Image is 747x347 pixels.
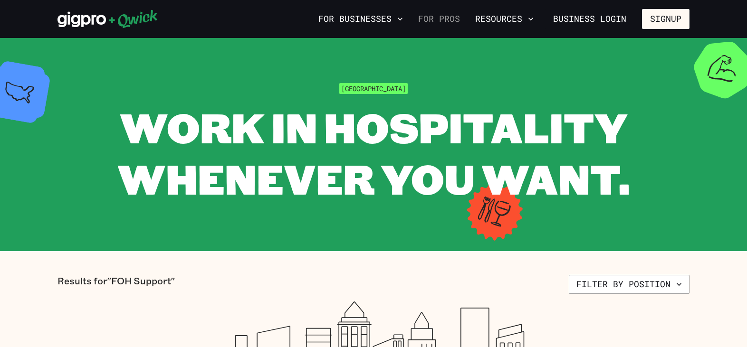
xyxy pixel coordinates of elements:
[339,83,408,94] span: [GEOGRAPHIC_DATA]
[57,275,175,294] p: Results for "FOH Support"
[569,275,690,294] button: Filter by position
[471,11,537,27] button: Resources
[315,11,407,27] button: For Businesses
[642,9,690,29] button: Signup
[414,11,464,27] a: For Pros
[117,100,630,206] span: WORK IN HOSPITALITY WHENEVER YOU WANT.
[545,9,634,29] a: Business Login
